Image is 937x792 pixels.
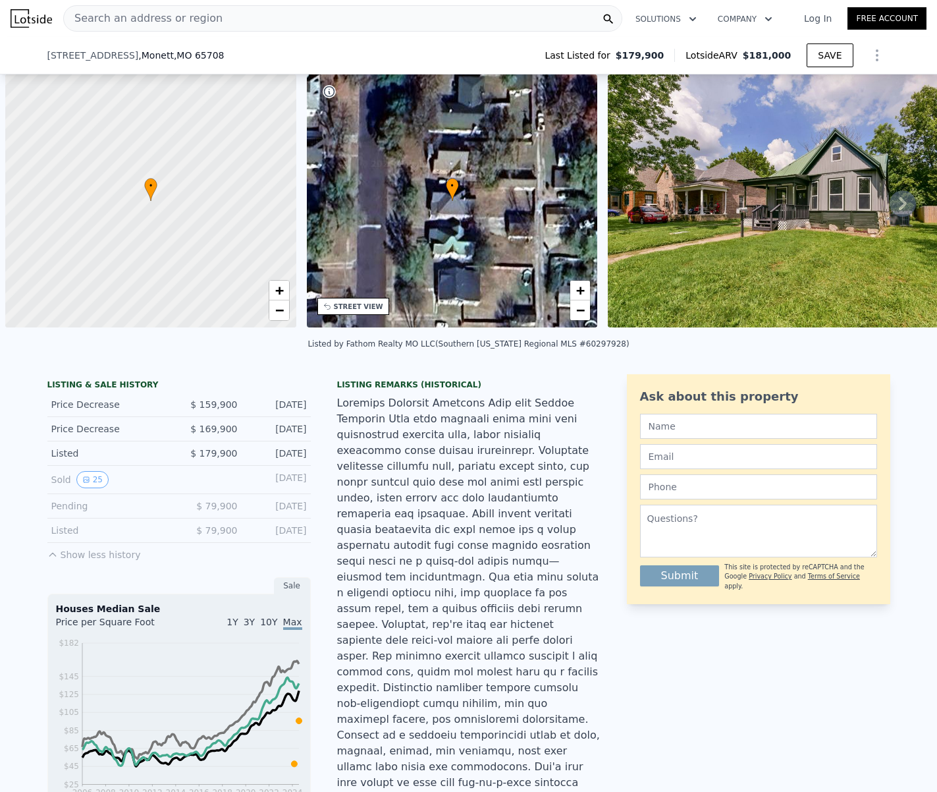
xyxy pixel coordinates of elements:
[640,565,720,586] button: Submit
[51,447,169,460] div: Listed
[59,708,79,717] tspan: $105
[275,282,283,298] span: +
[47,49,139,62] span: [STREET_ADDRESS]
[308,339,629,349] div: Listed by Fathom Realty MO LLC (Southern [US_STATE] Regional MLS #60297928)
[11,9,52,28] img: Lotside
[788,12,847,25] a: Log In
[724,563,876,591] div: This site is protected by reCAPTCHA and the Google and apply.
[749,573,791,580] a: Privacy Policy
[334,302,383,312] div: STREET VIEW
[616,49,664,62] span: $179,900
[64,726,79,735] tspan: $85
[248,471,307,488] div: [DATE]
[337,380,601,390] div: Listing Remarks (Historical)
[260,617,277,627] span: 10Y
[269,281,289,300] a: Zoom in
[248,524,307,537] div: [DATE]
[570,281,590,300] a: Zoom in
[446,180,459,192] span: •
[227,617,238,627] span: 1Y
[248,398,307,411] div: [DATE]
[174,50,225,61] span: , MO 65708
[576,302,585,318] span: −
[51,398,169,411] div: Price Decrease
[76,471,109,488] button: View historical data
[807,43,853,67] button: SAVE
[847,7,926,30] a: Free Account
[625,7,707,31] button: Solutions
[269,300,289,320] a: Zoom out
[64,780,79,789] tspan: $25
[283,617,302,630] span: Max
[59,638,79,648] tspan: $182
[248,422,307,436] div: [DATE]
[47,380,311,393] div: LISTING & SALE HISTORY
[685,49,742,62] span: Lotside ARV
[144,180,157,192] span: •
[545,49,615,62] span: Last Listed for
[64,744,79,753] tspan: $65
[808,573,860,580] a: Terms of Service
[64,762,79,771] tspan: $45
[47,543,141,561] button: Show less history
[51,524,169,537] div: Listed
[51,499,169,513] div: Pending
[743,50,791,61] span: $181,000
[196,501,237,511] span: $ 79,900
[56,602,302,615] div: Houses Median Sale
[59,690,79,699] tspan: $125
[190,448,237,459] span: $ 179,900
[576,282,585,298] span: +
[707,7,783,31] button: Company
[64,11,223,26] span: Search an address or region
[640,444,877,469] input: Email
[640,387,877,406] div: Ask about this property
[138,49,224,62] span: , Monett
[864,42,890,69] button: Show Options
[248,447,307,460] div: [DATE]
[56,615,179,636] div: Price per Square Foot
[274,577,311,594] div: Sale
[640,414,877,439] input: Name
[59,672,79,681] tspan: $145
[248,499,307,513] div: [DATE]
[196,525,237,536] span: $ 79,900
[190,424,237,434] span: $ 169,900
[190,399,237,410] span: $ 159,900
[275,302,283,318] span: −
[244,617,255,627] span: 3Y
[51,471,169,488] div: Sold
[144,178,157,201] div: •
[51,422,169,436] div: Price Decrease
[570,300,590,320] a: Zoom out
[446,178,459,201] div: •
[640,474,877,499] input: Phone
